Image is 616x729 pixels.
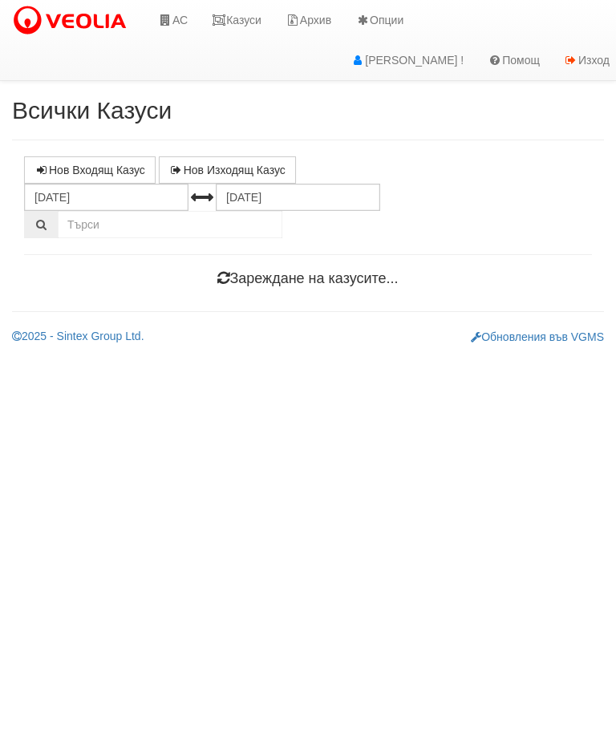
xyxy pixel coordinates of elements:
a: [PERSON_NAME] ! [338,40,476,80]
a: Обновления във VGMS [471,330,604,343]
a: Помощ [476,40,552,80]
a: 2025 - Sintex Group Ltd. [12,330,144,342]
a: Нов Входящ Казус [24,156,156,184]
img: VeoliaLogo.png [12,4,134,38]
h2: Всички Казуси [12,97,604,124]
input: Търсене по Идентификатор, Бл/Вх/Ап, Тип, Описание, Моб. Номер, Имейл, Файл, Коментар, [58,211,282,238]
h4: Зареждане на казусите... [24,271,592,287]
a: Нов Изходящ Казус [159,156,296,184]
